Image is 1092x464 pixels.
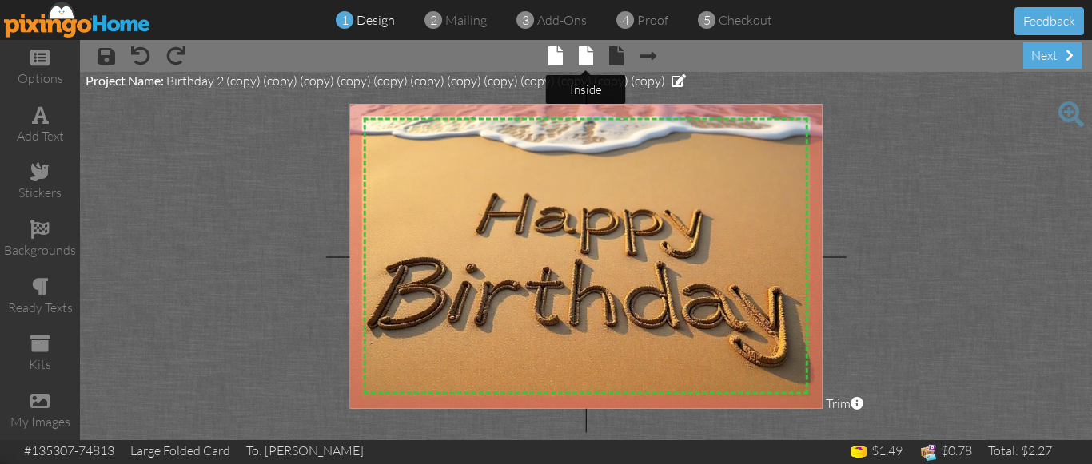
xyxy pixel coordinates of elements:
[719,12,772,28] span: checkout
[166,73,665,89] span: Birthday 2 (copy) (copy) (copy) (copy) (copy) (copy) (copy) (copy) (copy) (copy) (copy) (copy)
[841,440,911,464] td: $1.49
[622,11,629,30] span: 4
[570,82,602,97] tip-tip: inside
[826,395,863,413] span: Trim
[537,12,587,28] span: add-ons
[1023,42,1082,69] div: next
[637,12,668,28] span: proof
[919,442,939,462] img: expense-icon.png
[445,12,487,28] span: mailing
[522,11,529,30] span: 3
[4,2,151,38] img: pixingo logo
[86,73,164,88] span: Project Name:
[430,11,437,30] span: 2
[246,442,262,458] span: To:
[911,440,980,464] td: $0.78
[988,442,1052,460] div: Total: $2.27
[849,442,869,462] img: points-icon.png
[265,442,364,458] span: [PERSON_NAME]
[16,440,122,462] td: #135307-74813
[341,11,349,30] span: 1
[357,12,395,28] span: design
[1014,7,1084,35] button: Feedback
[122,440,238,462] td: Large Folded Card
[703,11,711,30] span: 5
